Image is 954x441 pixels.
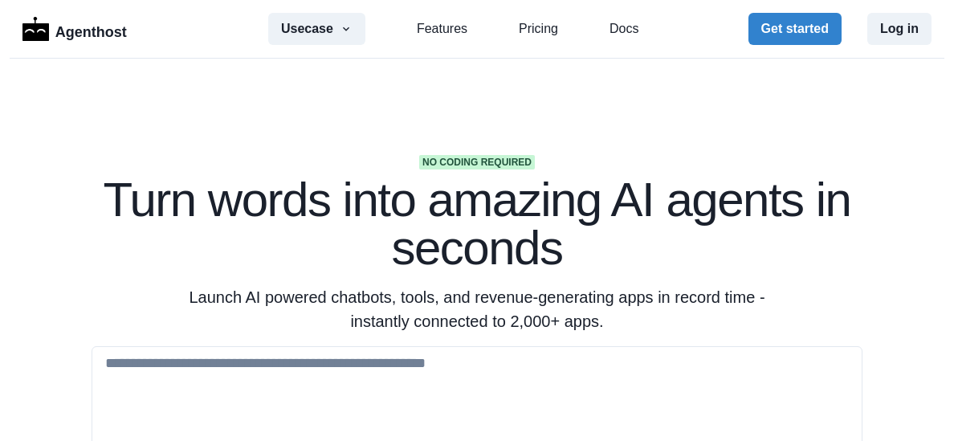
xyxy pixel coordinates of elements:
button: Get started [748,13,842,45]
button: Usecase [268,13,365,45]
button: Log in [867,13,932,45]
a: Pricing [519,19,558,39]
p: Launch AI powered chatbots, tools, and revenue-generating apps in record time - instantly connect... [169,285,785,333]
p: Agenthost [55,15,127,43]
a: Docs [609,19,638,39]
a: LogoAgenthost [22,15,127,43]
h1: Turn words into amazing AI agents in seconds [92,176,862,272]
span: No coding required [419,155,535,169]
img: Logo [22,17,49,41]
a: Features [417,19,467,39]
